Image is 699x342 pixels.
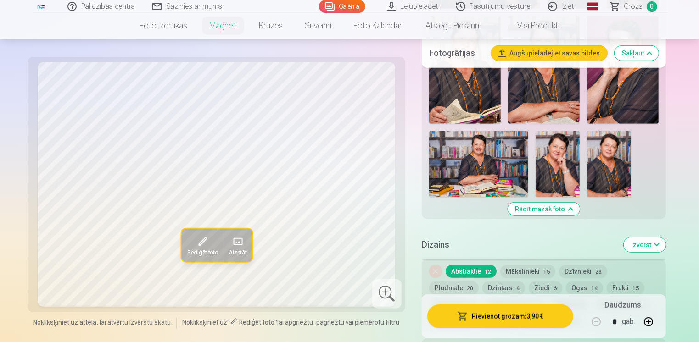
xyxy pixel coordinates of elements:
h5: Daudzums [604,300,641,311]
span: 28 [595,269,602,275]
a: Visi produkti [492,13,570,39]
span: 12 [485,269,491,275]
span: 15 [543,269,550,275]
button: Izvērst [624,237,666,252]
a: Atslēgu piekariņi [414,13,492,39]
button: Sakļaut [615,46,659,61]
button: Dzintars4 [482,281,525,294]
button: Frukti15 [607,281,644,294]
button: Ziedi6 [529,281,562,294]
button: Aizstāt [223,229,252,262]
span: " [227,319,230,326]
a: Foto izdrukas [129,13,198,39]
button: Abstraktie12 [446,265,497,278]
button: Rediģēt foto [181,229,223,262]
a: Foto kalendāri [342,13,414,39]
span: Noklikšķiniet uz attēla, lai atvērtu izvērstu skatu [33,318,171,327]
button: Ogas14 [566,281,603,294]
span: 6 [554,285,557,292]
button: Rādīt mazāk foto [508,203,580,215]
div: gab. [622,311,636,333]
span: 4 [516,285,520,292]
button: Dzīvnieki28 [559,265,607,278]
span: Grozs [624,1,643,12]
h5: Fotogrāfijas [429,47,484,60]
span: Rediģēt foto [239,319,274,326]
button: Pievienot grozam:3,90 € [427,304,574,328]
span: Noklikšķiniet uz [182,319,227,326]
span: lai apgrieztu, pagrieztu vai piemērotu filtru [277,319,399,326]
span: " [274,319,277,326]
button: Augšupielādējiet savas bildes [491,46,607,61]
span: 14 [591,285,598,292]
span: 15 [632,285,639,292]
a: Krūzes [248,13,294,39]
span: 20 [467,285,473,292]
a: Magnēti [198,13,248,39]
h5: Dizains [422,238,617,251]
button: Mākslinieki15 [500,265,555,278]
span: Aizstāt [228,249,246,257]
span: 0 [647,1,657,12]
img: /fa1 [37,4,47,9]
button: Pludmale20 [429,281,479,294]
a: Suvenīri [294,13,342,39]
span: Rediģēt foto [186,249,217,257]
